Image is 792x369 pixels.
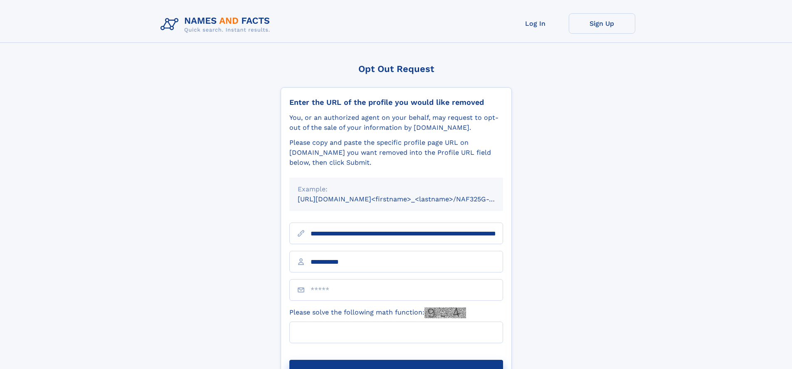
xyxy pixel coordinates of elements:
div: Opt Out Request [281,64,512,74]
div: You, or an authorized agent on your behalf, may request to opt-out of the sale of your informatio... [289,113,503,133]
a: Sign Up [569,13,635,34]
div: Example: [298,184,495,194]
div: Enter the URL of the profile you would like removed [289,98,503,107]
img: Logo Names and Facts [157,13,277,36]
label: Please solve the following math function: [289,307,466,318]
div: Please copy and paste the specific profile page URL on [DOMAIN_NAME] you want removed into the Pr... [289,138,503,168]
small: [URL][DOMAIN_NAME]<firstname>_<lastname>/NAF325G-xxxxxxxx [298,195,519,203]
a: Log In [502,13,569,34]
